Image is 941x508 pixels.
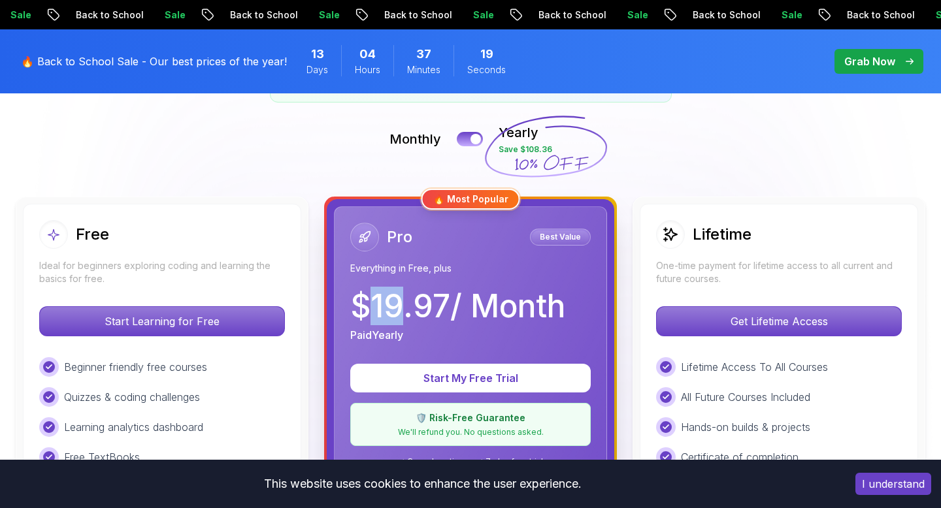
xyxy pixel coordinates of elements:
p: Back to School [50,8,139,22]
p: Ideal for beginners exploring coding and learning the basics for free. [39,259,285,285]
p: Quizzes & coding challenges [64,389,200,405]
button: Start My Free Trial [350,364,591,392]
a: Start My Free Trial [350,372,591,385]
span: 13 Days [311,45,324,63]
span: 37 Minutes [416,45,431,63]
p: Get Lifetime Access [657,307,901,336]
h2: Pro [387,227,412,247]
a: Get Lifetime Access [656,315,902,328]
p: Back to School [204,8,293,22]
p: Back to School [821,8,910,22]
p: Sale [293,8,335,22]
p: Lifetime Access To All Courses [681,359,828,375]
p: Paid Yearly [350,327,403,343]
p: Learning analytics dashboard [64,419,203,435]
p: We'll refund you. No questions asked. [359,427,582,437]
p: $ 19.97 / Month [350,291,565,322]
div: This website uses cookies to enhance the user experience. [10,469,836,498]
p: Back to School [512,8,601,22]
p: Sale [755,8,797,22]
p: Free TextBooks [64,449,140,465]
span: ✓ Cancel anytime [399,456,467,467]
span: 4 Hours [359,45,376,63]
h2: Lifetime [693,224,751,245]
p: Certificate of completion [681,449,799,465]
span: 19 Seconds [480,45,493,63]
span: Seconds [467,63,506,76]
button: Get Lifetime Access [656,306,902,336]
p: All Future Courses Included [681,389,810,405]
span: Days [306,63,328,76]
a: Start Learning for Free [39,315,285,328]
span: Hours [355,63,380,76]
p: 🛡️ Risk-Free Guarantee [359,411,582,424]
h2: Free [76,224,109,245]
button: Start Learning for Free [39,306,285,336]
p: Best Value [532,230,589,244]
p: One-time payment for lifetime access to all current and future courses. [656,259,902,285]
p: Start Learning for Free [40,307,284,336]
p: Monthly [389,130,441,148]
p: Grab Now [844,54,895,69]
p: Beginner friendly free courses [64,359,207,375]
span: ✓ 7-day free trial [477,456,543,467]
p: Back to School [358,8,447,22]
p: Start My Free Trial [366,370,575,386]
p: Sale [601,8,643,22]
p: Everything in Free, plus [350,262,591,275]
p: Sale [447,8,489,22]
p: Sale [139,8,180,22]
p: Hands-on builds & projects [681,419,810,435]
p: Back to School [667,8,755,22]
span: Minutes [407,63,440,76]
button: Accept cookies [855,473,931,495]
p: 🔥 Back to School Sale - Our best prices of the year! [21,54,287,69]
